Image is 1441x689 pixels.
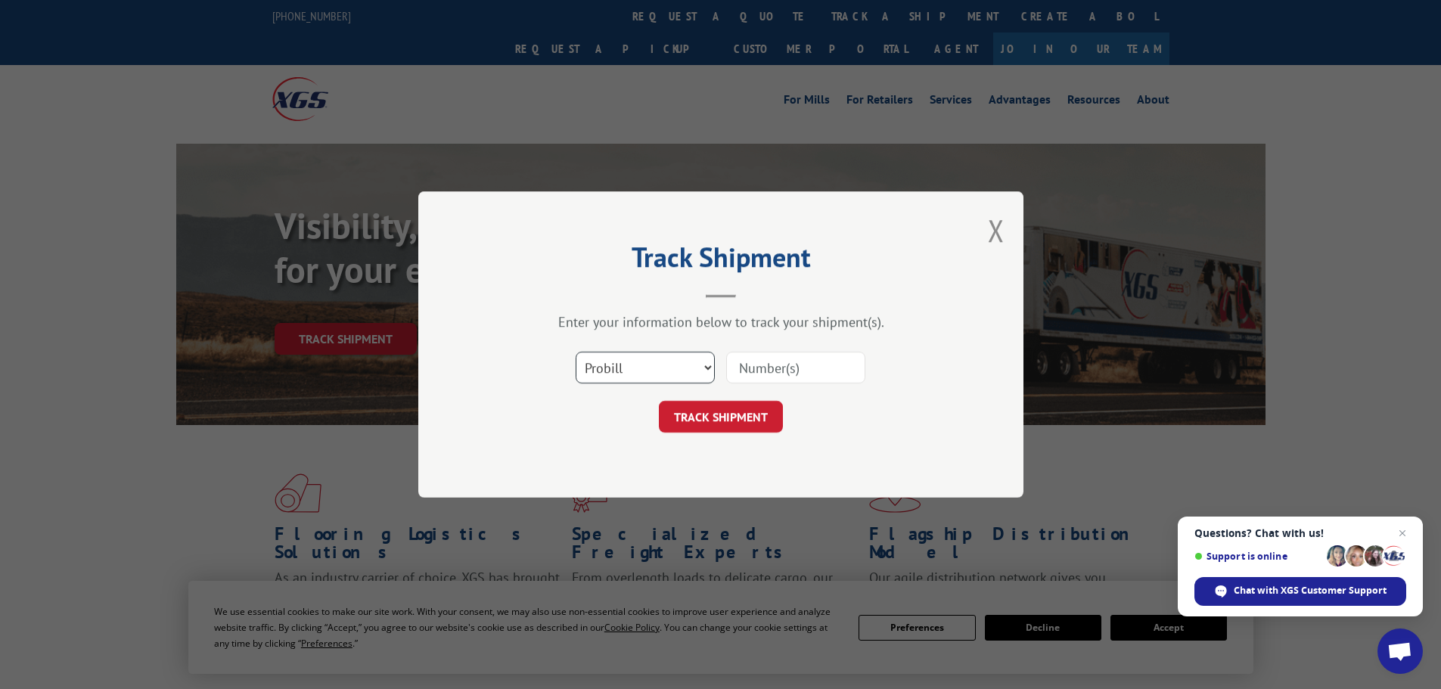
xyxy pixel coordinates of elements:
[1377,628,1423,674] div: Open chat
[494,313,948,331] div: Enter your information below to track your shipment(s).
[1194,527,1406,539] span: Questions? Chat with us!
[988,210,1005,250] button: Close modal
[1194,551,1321,562] span: Support is online
[726,352,865,383] input: Number(s)
[659,401,783,433] button: TRACK SHIPMENT
[1194,577,1406,606] div: Chat with XGS Customer Support
[1234,584,1387,597] span: Chat with XGS Customer Support
[494,247,948,275] h2: Track Shipment
[1393,524,1411,542] span: Close chat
